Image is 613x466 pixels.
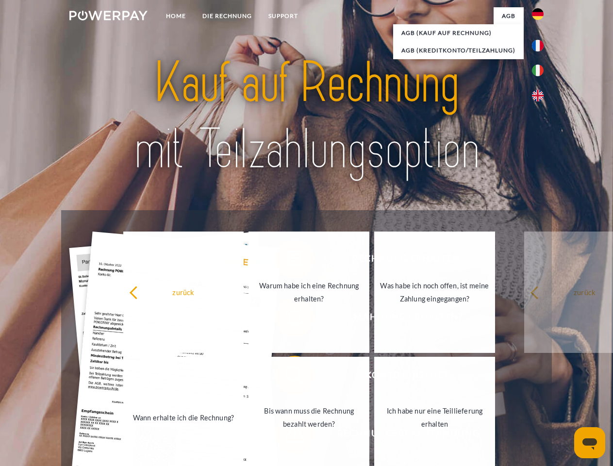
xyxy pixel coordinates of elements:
[532,8,544,20] img: de
[194,7,260,25] a: DIE RECHNUNG
[129,285,238,299] div: zurück
[69,11,148,20] img: logo-powerpay-white.svg
[393,24,524,42] a: AGB (Kauf auf Rechnung)
[574,427,605,458] iframe: Schaltfläche zum Öffnen des Messaging-Fensters
[494,7,524,25] a: agb
[532,90,544,101] img: en
[129,411,238,424] div: Wann erhalte ich die Rechnung?
[254,279,364,305] div: Warum habe ich eine Rechnung erhalten?
[380,404,489,431] div: Ich habe nur eine Teillieferung erhalten
[393,42,524,59] a: AGB (Kreditkonto/Teilzahlung)
[380,279,489,305] div: Was habe ich noch offen, ist meine Zahlung eingegangen?
[260,7,306,25] a: SUPPORT
[254,404,364,431] div: Bis wann muss die Rechnung bezahlt werden?
[532,65,544,76] img: it
[93,47,520,186] img: title-powerpay_de.svg
[158,7,194,25] a: Home
[532,40,544,51] img: fr
[374,232,495,353] a: Was habe ich noch offen, ist meine Zahlung eingegangen?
